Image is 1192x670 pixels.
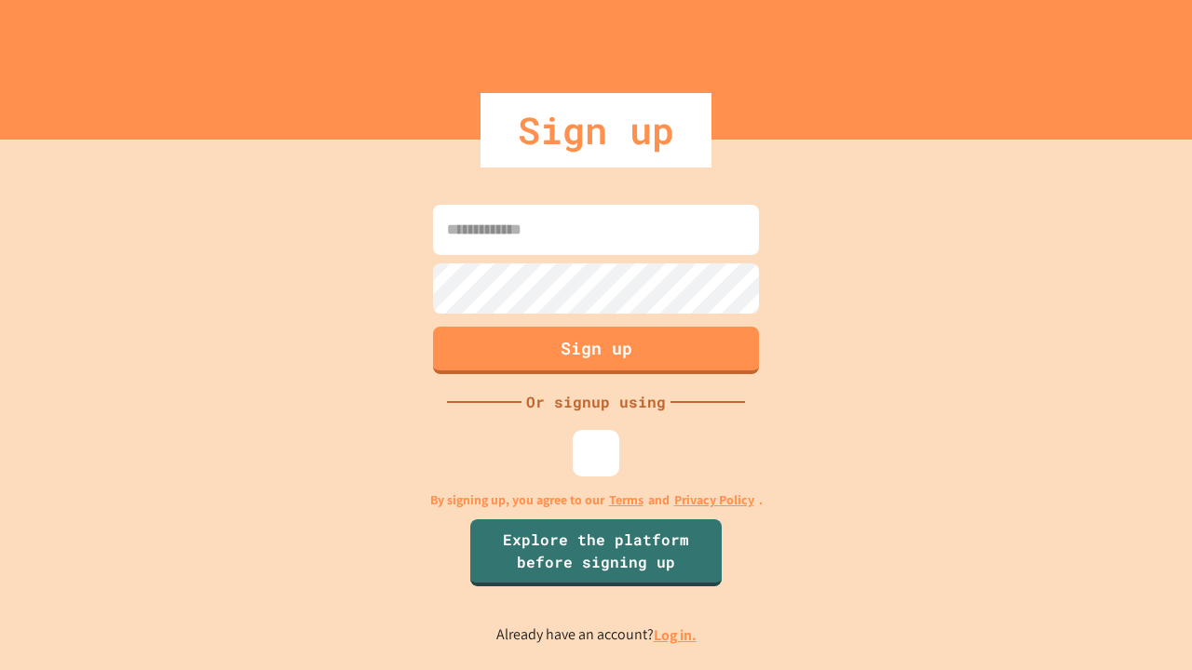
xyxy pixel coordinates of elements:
[609,490,643,510] a: Terms
[521,391,670,413] div: Or signup using
[496,623,697,647] p: Already have an account?
[582,439,610,467] img: google-icon.svg
[433,327,759,374] button: Sign up
[674,490,754,510] a: Privacy Policy
[577,28,615,74] img: Logo.svg
[481,93,711,167] div: Sign up
[430,490,763,510] p: By signing up, you agree to our and .
[654,625,697,645] a: Log in.
[470,519,722,586] a: Explore the platform before signing up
